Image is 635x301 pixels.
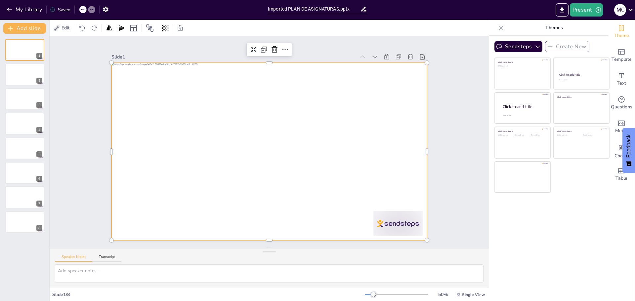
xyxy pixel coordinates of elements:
div: 3 [36,102,42,108]
button: Delete Slide [34,65,42,73]
div: Click to add text [498,134,513,136]
button: Delete Slide [34,90,42,98]
button: Duplicate Slide [25,164,33,172]
div: 50 % [435,291,451,298]
span: Edit [60,25,71,31]
button: Delete Slide [34,213,42,221]
div: Click to add text [559,79,603,81]
div: 5 [5,137,44,159]
div: 4 [5,113,44,134]
button: Sendsteps [494,41,542,52]
button: Duplicate Slide [25,213,33,221]
span: Theme [614,32,629,39]
div: Add images, graphics, shapes or video [608,115,635,139]
span: Single View [462,292,485,297]
button: Delete Slide [34,139,42,147]
div: Saved [50,7,70,13]
div: 8 [36,225,42,231]
div: Click to add text [583,134,604,136]
button: Speaker Notes [55,255,92,262]
div: Click to add title [559,73,603,77]
button: Delete Slide [34,188,42,196]
button: Feedback - Show survey [622,128,635,173]
button: Export to PowerPoint [556,3,569,17]
div: Click to add body [503,115,544,117]
div: Add text boxes [608,67,635,91]
span: Table [615,175,627,182]
div: 6 [36,176,42,182]
div: Slide 1 / 8 [52,291,365,298]
div: 8 [5,211,44,233]
span: Text [617,80,626,87]
button: Delete Slide [34,41,42,49]
button: Duplicate Slide [25,90,33,98]
button: Create New [545,41,589,52]
div: Click to add title [498,130,546,133]
div: Add charts and graphs [608,139,635,163]
div: 4 [36,127,42,133]
button: Duplicate Slide [25,139,33,147]
span: Position [146,24,154,32]
div: Add a table [608,163,635,186]
button: Duplicate Slide [25,41,33,49]
div: 5 [36,151,42,157]
span: Media [615,127,628,134]
div: Click to add text [531,134,546,136]
button: My Library [5,4,45,15]
span: Charts [614,152,628,160]
div: Click to add title [557,95,605,98]
div: 1 [5,39,44,61]
button: Delete Slide [34,115,42,123]
button: Delete Slide [34,164,42,172]
div: Click to add title [503,104,545,110]
div: 3 [5,88,44,110]
div: 2 [5,63,44,85]
div: Add ready made slides [608,44,635,67]
p: Themes [506,20,602,36]
div: Click to add title [498,61,546,64]
div: 6 [5,162,44,184]
span: Questions [611,103,632,111]
div: Click to add text [498,65,546,67]
button: Present [570,3,603,17]
div: M C [614,4,626,16]
div: 7 [5,186,44,208]
div: 2 [36,78,42,84]
button: M C [614,3,626,17]
button: Duplicate Slide [25,65,33,73]
input: Insert title [268,4,360,14]
div: Slide 1 [111,54,356,60]
span: Template [612,56,632,63]
button: Duplicate Slide [25,115,33,123]
div: Click to add text [557,134,578,136]
div: Get real-time input from your audience [608,91,635,115]
div: 7 [36,201,42,207]
div: Click to add text [515,134,529,136]
div: Change the overall theme [608,20,635,44]
button: Transcript [92,255,122,262]
div: Layout [128,23,139,33]
div: 1 [36,53,42,59]
div: Click to add title [557,130,605,133]
button: Add slide [3,23,46,34]
button: Duplicate Slide [25,188,33,196]
span: Feedback [626,134,632,158]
